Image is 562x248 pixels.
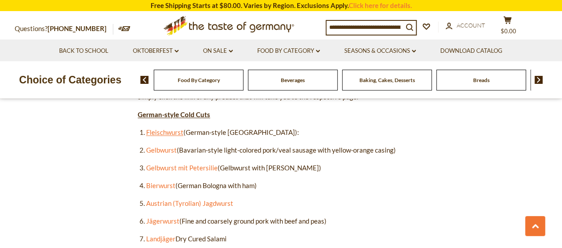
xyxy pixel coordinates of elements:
[138,110,210,118] strong: German-style Cold Cuts
[146,217,179,225] a: Jägerwurst
[140,76,149,84] img: previous arrow
[257,46,320,56] a: Food By Category
[146,146,177,154] a: Gelbwurst
[501,28,516,35] span: $0.00
[59,46,108,56] a: Back to School
[281,77,305,83] a: Beverages
[146,181,175,189] a: Bierwurst
[349,1,412,9] a: Click here for details.
[146,199,233,207] a: Austrian (Tyrolian) Jagdwurst
[146,164,214,172] a: Gelbwurst mit Petersili
[178,77,220,83] a: Food By Category
[146,128,183,136] a: Fleischwurst
[203,46,233,56] a: On Sale
[146,233,424,244] li: Dry Cured Salami
[534,76,543,84] img: next arrow
[494,16,521,38] button: $0.00
[457,22,485,29] span: Account
[146,216,424,227] li: (Fine and coarsely ground pork with beef and peas)
[15,23,113,35] p: Questions?
[146,180,424,191] li: (German Bologna with ham)
[446,21,485,31] a: Account
[133,46,179,56] a: Oktoberfest
[359,77,415,83] a: Baking, Cakes, Desserts
[48,24,107,32] a: [PHONE_NUMBER]
[146,235,175,243] a: Landjäger
[214,164,218,172] a: e
[440,46,502,56] a: Download Catalog
[473,77,490,83] a: Breads
[146,127,424,138] li: (German-style [GEOGRAPHIC_DATA]):
[344,46,416,56] a: Seasons & Occasions
[146,145,424,156] li: (Bavarian-style light-colored pork/veal sausage with yellow-orange casing)
[146,162,424,173] li: (Gelbwurst with [PERSON_NAME])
